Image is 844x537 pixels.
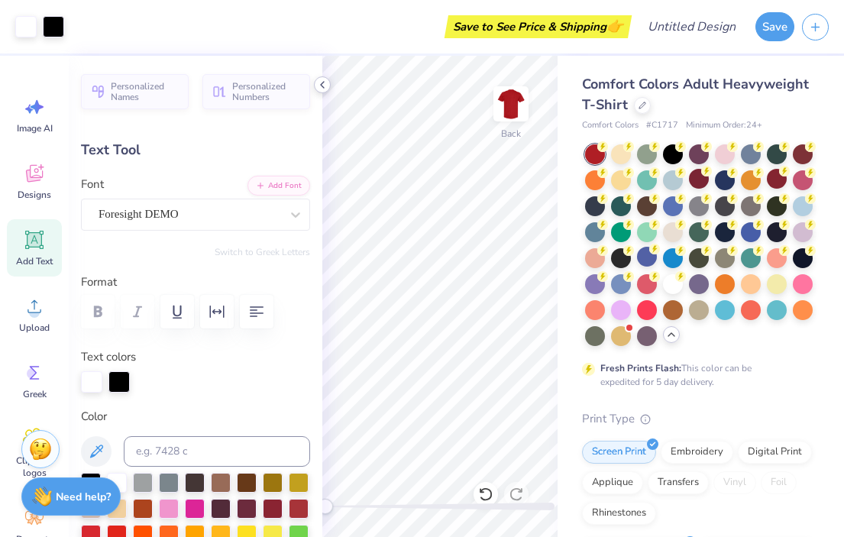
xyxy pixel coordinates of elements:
label: Color [81,408,310,425]
div: Rhinestones [582,502,656,525]
button: Personalized Names [81,74,189,109]
span: Comfort Colors Adult Heavyweight T-Shirt [582,75,809,114]
span: Greek [23,388,47,400]
div: Print Type [582,410,813,428]
span: Minimum Order: 24 + [686,119,762,132]
button: Switch to Greek Letters [215,246,310,258]
div: Digital Print [738,441,812,464]
button: Add Font [247,176,310,196]
label: Text colors [81,348,136,366]
div: Save to See Price & Shipping [448,15,628,38]
div: Vinyl [713,471,756,494]
label: Font [81,176,104,193]
strong: Fresh Prints Flash: [600,362,681,374]
span: Clipart & logos [9,455,60,479]
span: Add Text [16,255,53,267]
div: Accessibility label [318,499,333,514]
div: This color can be expedited for 5 day delivery. [600,361,788,389]
div: Embroidery [661,441,733,464]
span: # C1717 [646,119,678,132]
strong: Need help? [56,490,111,504]
span: Personalized Names [111,81,179,102]
button: Save [755,12,794,41]
input: Untitled Design [635,11,748,42]
div: Screen Print [582,441,656,464]
div: Applique [582,471,643,494]
img: Back [496,89,526,119]
label: Format [81,273,310,291]
span: 👉 [606,17,623,35]
span: Comfort Colors [582,119,639,132]
div: Transfers [648,471,709,494]
div: Text Tool [81,140,310,160]
span: Designs [18,189,51,201]
span: Upload [19,322,50,334]
span: Personalized Numbers [232,81,301,102]
div: Foil [761,471,797,494]
span: Image AI [17,122,53,134]
input: e.g. 7428 c [124,436,310,467]
button: Personalized Numbers [202,74,310,109]
div: Back [501,127,521,141]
